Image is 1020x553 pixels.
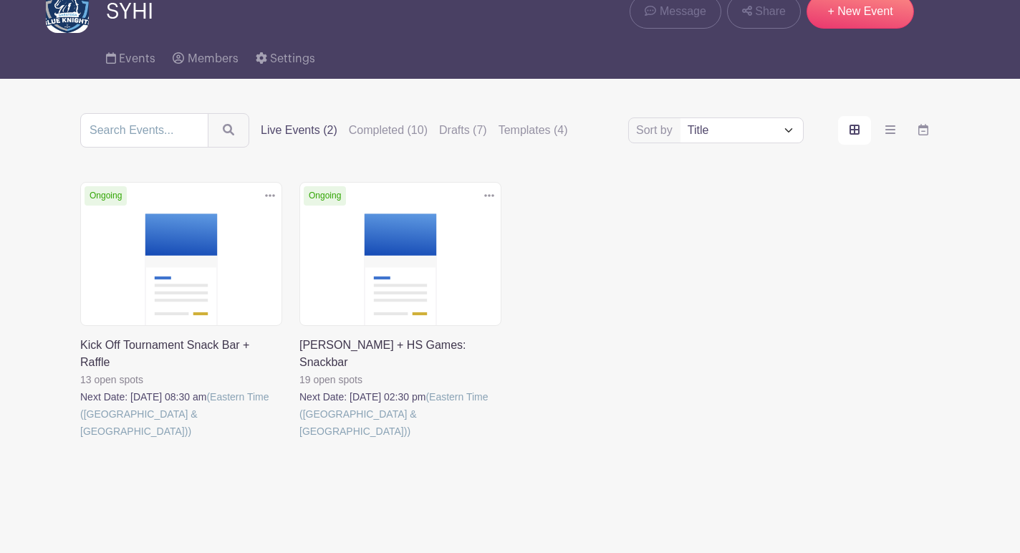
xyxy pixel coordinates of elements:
[499,122,568,139] label: Templates (4)
[838,116,940,145] div: order and view
[188,53,239,64] span: Members
[80,113,208,148] input: Search Events...
[173,33,238,79] a: Members
[349,122,428,139] label: Completed (10)
[660,3,706,20] span: Message
[261,122,568,139] div: filters
[256,33,315,79] a: Settings
[755,3,786,20] span: Share
[636,122,677,139] label: Sort by
[439,122,487,139] label: Drafts (7)
[270,53,315,64] span: Settings
[261,122,337,139] label: Live Events (2)
[106,33,155,79] a: Events
[119,53,155,64] span: Events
